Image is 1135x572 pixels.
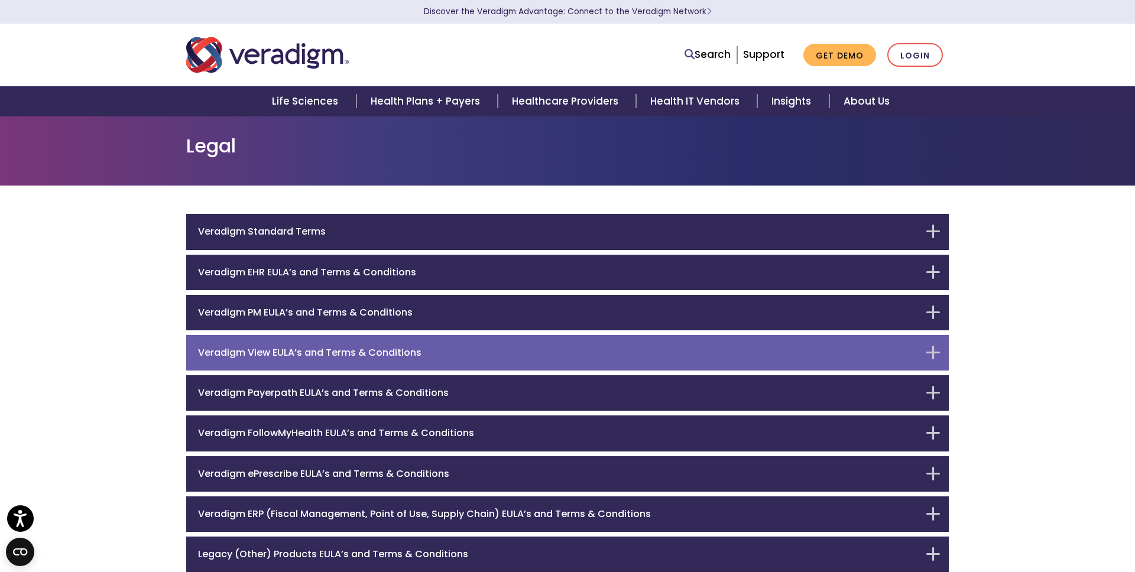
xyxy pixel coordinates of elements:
[356,86,498,116] a: Health Plans + Payers
[498,86,636,116] a: Healthcare Providers
[887,43,943,67] a: Login
[706,6,712,17] span: Learn More
[198,387,919,398] h6: Veradigm Payerpath EULA’s and Terms & Conditions
[198,427,919,438] h6: Veradigm FollowMyHealth EULA’s and Terms & Conditions
[198,266,919,278] h6: Veradigm EHR EULA’s and Terms & Conditions
[636,86,757,116] a: Health IT Vendors
[685,47,731,63] a: Search
[258,86,356,116] a: Life Sciences
[424,6,712,17] a: Discover the Veradigm Advantage: Connect to the Veradigm NetworkLearn More
[803,44,876,67] a: Get Demo
[757,86,829,116] a: Insights
[908,487,1121,558] iframe: Drift Chat Widget
[829,86,904,116] a: About Us
[198,548,919,560] h6: Legacy (Other) Products EULA’s and Terms & Conditions
[186,135,949,157] h1: Legal
[186,35,349,74] img: Veradigm logo
[743,47,784,61] a: Support
[198,347,919,358] h6: Veradigm View EULA’s and Terms & Conditions
[198,307,919,318] h6: Veradigm PM EULA’s and Terms & Conditions
[198,226,919,237] h6: Veradigm Standard Terms
[198,508,919,519] h6: Veradigm ERP (Fiscal Management, Point of Use, Supply Chain) EULA’s and Terms & Conditions
[6,538,34,566] button: Open CMP widget
[198,468,919,479] h6: Veradigm ePrescribe EULA’s and Terms & Conditions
